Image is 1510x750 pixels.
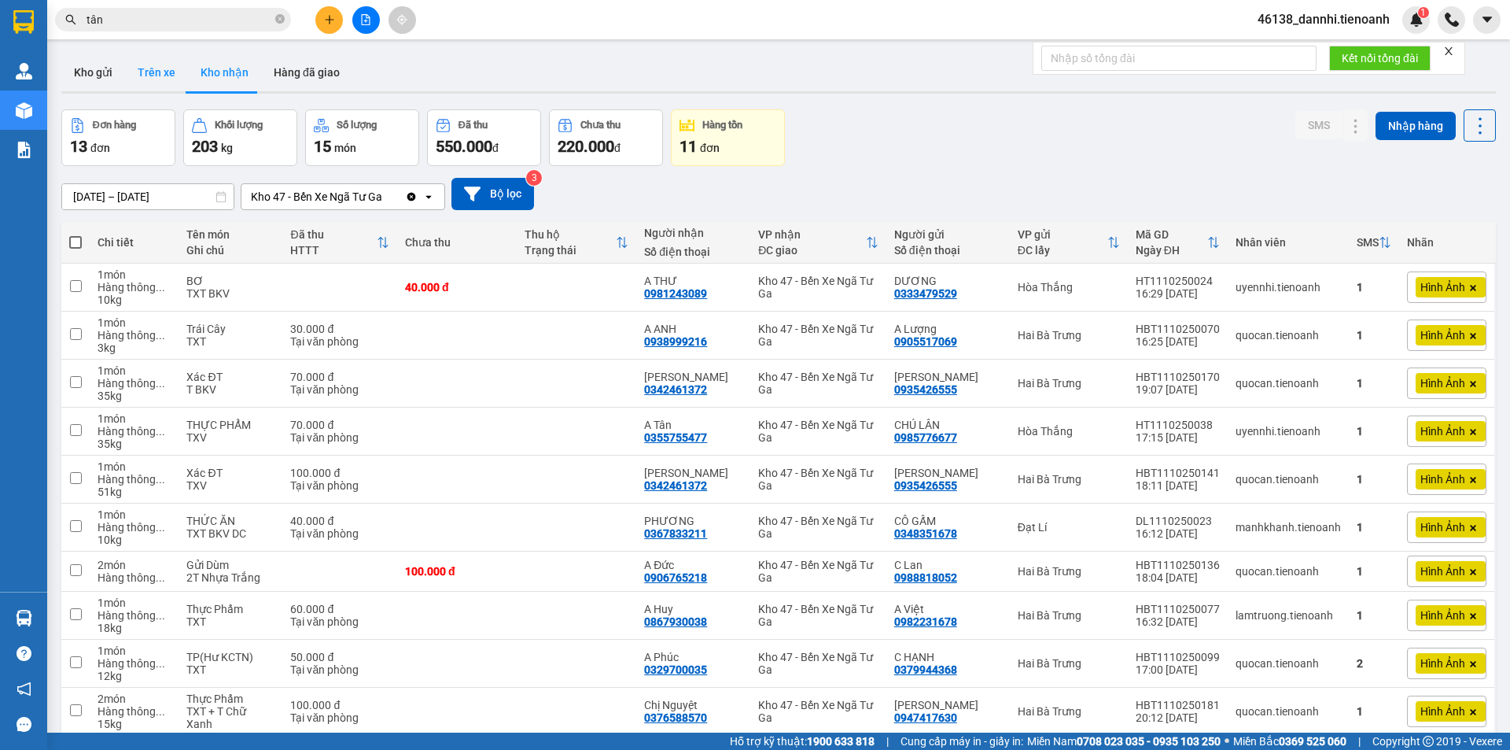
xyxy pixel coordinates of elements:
svg: open [422,190,435,203]
div: Người nhận [644,227,742,239]
button: Khối lượng203kg [183,109,297,166]
span: 1 [1420,7,1426,18]
th: Toggle SortBy [750,222,886,264]
div: 0906765218 [644,571,707,584]
div: A Đức [644,559,742,571]
div: HBT1110250141 [1136,467,1220,479]
span: Hình Ảnh [1420,280,1465,294]
div: Chưa thu [580,120,621,131]
span: Hình Ảnh [1420,472,1465,486]
div: Khối lượng [215,120,263,131]
span: 15 [314,137,331,156]
div: Thực Phẩm [186,603,274,615]
button: Hàng đã giao [261,54,352,91]
button: aim [389,6,416,34]
div: 0938999216 [644,335,707,348]
span: message [17,717,31,732]
span: ... [156,425,165,438]
div: Tại văn phòng [290,527,389,540]
div: C Lan [894,559,1002,571]
div: 1 [1357,521,1391,534]
div: 1 [1357,425,1391,438]
div: BƠ [186,275,274,287]
div: Kho 47 - Bến Xe Ngã Tư Ga [758,515,878,540]
div: 1 món [98,645,171,657]
div: 0988818052 [894,571,957,584]
div: PHƯƠNG [644,515,742,527]
div: Số lượng [337,120,377,131]
div: Hàng thông thường [98,473,171,486]
div: HT1110250038 [1136,419,1220,431]
th: Toggle SortBy [282,222,396,264]
div: 100.000 đ [290,699,389,711]
div: 0982231678 [894,615,957,628]
div: HBT1110250077 [1136,603,1220,615]
button: Chưa thu220.000đ [549,109,663,166]
div: quocan.tienoanh [1236,329,1341,342]
div: A Tân [644,419,742,431]
div: DƯƠNG [894,275,1002,287]
div: 17:15 [DATE] [1136,431,1220,444]
strong: 1900 633 818 [807,735,875,748]
div: 51 kg [98,486,171,498]
div: TXT BKV DC [186,527,274,540]
div: 2 [1357,657,1391,670]
span: ... [156,281,165,294]
div: 0355755477 [644,431,707,444]
div: Kho 47 - Bến Xe Ngã Tư Ga [758,559,878,584]
div: Mã GD [1136,228,1207,241]
span: Hình Ảnh [1420,328,1465,342]
svg: Clear value [405,190,418,203]
span: đ [492,142,499,154]
div: HBT1110250136 [1136,559,1220,571]
span: copyright [1423,736,1434,747]
div: Số điện thoại [644,246,742,258]
div: 1 món [98,597,171,609]
span: close-circle [275,13,285,28]
div: HT1110250024 [1136,275,1220,287]
div: Anh Long [894,699,1002,711]
span: ... [156,377,165,390]
button: plus [315,6,343,34]
div: 10 kg [98,294,171,306]
div: HTTT [290,244,376,257]
span: Hỗ trợ kỹ thuật: [730,733,875,750]
input: Tìm tên, số ĐT hoặc mã đơn [87,11,272,28]
div: Hai Bà Trưng [1018,329,1120,342]
div: Chị Nguyệt [644,699,742,711]
div: Thực Phẩm [186,693,274,705]
button: Đơn hàng13đơn [61,109,175,166]
div: Nhân viên [1236,236,1341,249]
div: 1 [1357,473,1391,486]
div: 2T Nhựa Trắng [186,571,274,584]
span: ⚪️ [1225,738,1229,744]
div: 100.000 đ [290,467,389,479]
div: 2 món [98,693,171,705]
span: file-add [360,14,371,25]
div: 70.000 đ [290,419,389,431]
div: manhkhanh.tienoanh [1236,521,1341,534]
div: Kho 47 - Bến Xe Ngã Tư Ga [758,419,878,444]
button: file-add [352,6,380,34]
button: Nhập hàng [1376,112,1456,140]
div: 19:07 [DATE] [1136,383,1220,396]
div: Hàng thông thường [98,521,171,534]
div: Kho 47 - Bến Xe Ngã Tư Ga [758,371,878,396]
img: logo-vxr [13,10,34,34]
div: Xác ĐT [186,371,274,383]
span: kg [221,142,233,154]
div: 35 kg [98,390,171,402]
div: Tại văn phòng [290,711,389,724]
div: Tại văn phòng [290,663,389,676]
div: 17:00 [DATE] [1136,663,1220,676]
img: warehouse-icon [16,63,32,79]
div: Tuấn Anh [894,371,1002,383]
div: 2 món [98,559,171,571]
div: HBT1110250099 [1136,651,1220,663]
div: 0379944368 [894,663,957,676]
div: Hàng tồn [702,120,742,131]
th: Toggle SortBy [517,222,636,264]
span: ... [156,473,165,486]
span: 46138_dannhi.tienoanh [1245,9,1402,29]
div: Hàng thông thường [98,425,171,438]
